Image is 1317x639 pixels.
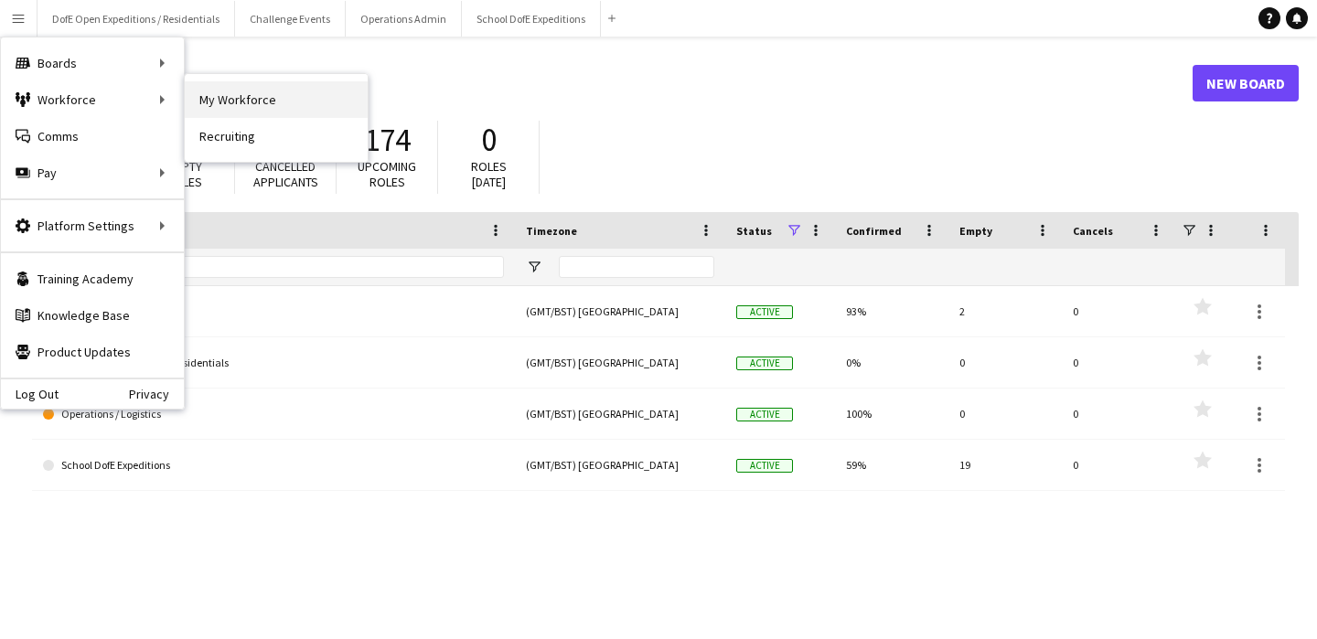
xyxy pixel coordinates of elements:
[736,408,793,421] span: Active
[1,45,184,81] div: Boards
[253,158,318,190] span: Cancelled applicants
[736,459,793,473] span: Active
[515,286,725,336] div: (GMT/BST) [GEOGRAPHIC_DATA]
[1,334,184,370] a: Product Updates
[835,337,948,388] div: 0%
[43,337,504,389] a: DofE Open Expeditions / Residentials
[1,297,184,334] a: Knowledge Base
[364,120,411,160] span: 174
[43,389,504,440] a: Operations / Logistics
[559,256,714,278] input: Timezone Filter Input
[358,158,416,190] span: Upcoming roles
[32,69,1193,97] h1: Boards
[515,389,725,439] div: (GMT/BST) [GEOGRAPHIC_DATA]
[481,120,497,160] span: 0
[835,389,948,439] div: 100%
[736,305,793,319] span: Active
[959,224,992,238] span: Empty
[736,224,772,238] span: Status
[948,286,1062,336] div: 2
[1062,337,1175,388] div: 0
[346,1,462,37] button: Operations Admin
[1,81,184,118] div: Workforce
[1073,224,1113,238] span: Cancels
[43,440,504,491] a: School DofE Expeditions
[185,81,368,118] a: My Workforce
[526,259,542,275] button: Open Filter Menu
[835,286,948,336] div: 93%
[129,387,184,401] a: Privacy
[526,224,577,238] span: Timezone
[37,1,235,37] button: DofE Open Expeditions / Residentials
[43,286,504,337] a: Challenge Events
[471,158,507,190] span: Roles [DATE]
[1,118,184,154] a: Comms
[736,357,793,370] span: Active
[1,154,184,191] div: Pay
[1062,440,1175,490] div: 0
[1193,65,1299,101] a: New Board
[462,1,601,37] button: School DofE Expeditions
[1062,286,1175,336] div: 0
[948,440,1062,490] div: 19
[76,256,504,278] input: Board name Filter Input
[235,1,346,37] button: Challenge Events
[515,337,725,388] div: (GMT/BST) [GEOGRAPHIC_DATA]
[1,208,184,244] div: Platform Settings
[185,118,368,154] a: Recruiting
[948,337,1062,388] div: 0
[835,440,948,490] div: 59%
[1062,389,1175,439] div: 0
[1,261,184,297] a: Training Academy
[1,387,59,401] a: Log Out
[515,440,725,490] div: (GMT/BST) [GEOGRAPHIC_DATA]
[948,389,1062,439] div: 0
[846,224,902,238] span: Confirmed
